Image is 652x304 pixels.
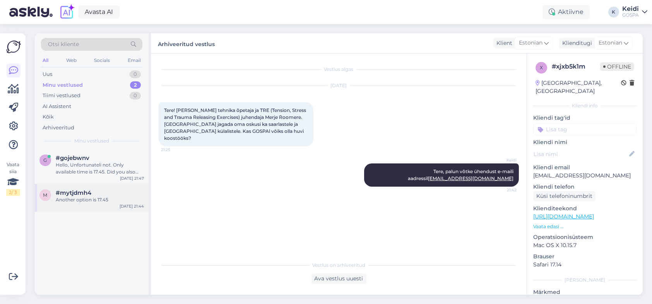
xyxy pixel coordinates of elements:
[158,38,215,48] label: Arhiveeritud vestlus
[126,55,142,65] div: Email
[43,103,71,110] div: AI Assistent
[56,155,89,161] span: #gojebwnv
[493,39,512,47] div: Klient
[622,6,639,12] div: Keidi
[533,241,637,249] p: Mac OS X 10.15.7
[311,273,366,284] div: Ava vestlus uuesti
[161,147,190,153] span: 21:25
[44,157,47,163] span: g
[534,150,628,158] input: Lisa nimi
[43,70,52,78] div: Uus
[59,4,75,20] img: explore-ai
[159,82,519,89] div: [DATE]
[6,40,21,54] img: Askly Logo
[519,39,542,47] span: Estonian
[533,124,637,135] input: Lisa tag
[533,204,637,213] p: Klienditeekond
[533,114,637,122] p: Kliendi tag'id
[622,6,647,18] a: KeidiGOSPA
[540,65,543,70] span: x
[552,62,600,71] div: # xjxb5k1m
[56,196,144,203] div: Another option is 17.45
[6,189,20,196] div: 2 / 3
[120,175,144,181] div: [DATE] 21:47
[408,168,515,181] span: Tere, palun võtke ühendust e-maili aadressil
[159,66,519,73] div: Vestlus algas
[600,62,634,71] span: Offline
[559,39,592,47] div: Klienditugi
[6,161,20,196] div: Vaata siia
[533,138,637,146] p: Kliendi nimi
[43,92,80,100] div: Tiimi vestlused
[56,161,144,175] div: Hello, Unfortunateli not. Only available time is 17.45. Did you also asked about a la carte massage?
[533,233,637,241] p: Operatsioonisüsteem
[622,12,639,18] div: GOSPA
[533,277,637,283] div: [PERSON_NAME]
[92,55,111,65] div: Socials
[164,107,307,141] span: Tere! [PERSON_NAME] tehnika õpetaja ja TRE (Tension, Stress and Trauma Releasing Exercises) juhen...
[130,81,141,89] div: 2
[130,92,141,100] div: 0
[533,163,637,172] p: Kliendi email
[41,55,50,65] div: All
[533,223,637,230] p: Vaata edasi ...
[312,262,365,269] span: Vestlus on arhiveeritud
[536,79,621,95] div: [GEOGRAPHIC_DATA], [GEOGRAPHIC_DATA]
[533,213,594,220] a: [URL][DOMAIN_NAME]
[599,39,622,47] span: Estonian
[533,261,637,269] p: Safari 17.14
[533,102,637,109] div: Kliendi info
[48,40,79,48] span: Otsi kliente
[608,7,619,17] div: K
[428,175,513,181] a: [EMAIL_ADDRESS][DOMAIN_NAME]
[43,81,83,89] div: Minu vestlused
[43,124,74,132] div: Arhiveeritud
[74,137,109,144] span: Minu vestlused
[65,55,78,65] div: Web
[488,157,517,163] span: Keidi
[43,192,48,198] span: m
[533,288,637,296] p: Märkmed
[78,5,120,19] a: Avasta AI
[533,191,596,201] div: Küsi telefoninumbrit
[43,113,54,121] div: Kõik
[120,203,144,209] div: [DATE] 21:44
[56,189,91,196] span: #mytjdmh4
[488,187,517,193] span: 21:42
[130,70,141,78] div: 0
[533,183,637,191] p: Kliendi telefon
[542,5,590,19] div: Aktiivne
[533,172,637,180] p: [EMAIL_ADDRESS][DOMAIN_NAME]
[533,252,637,261] p: Brauser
